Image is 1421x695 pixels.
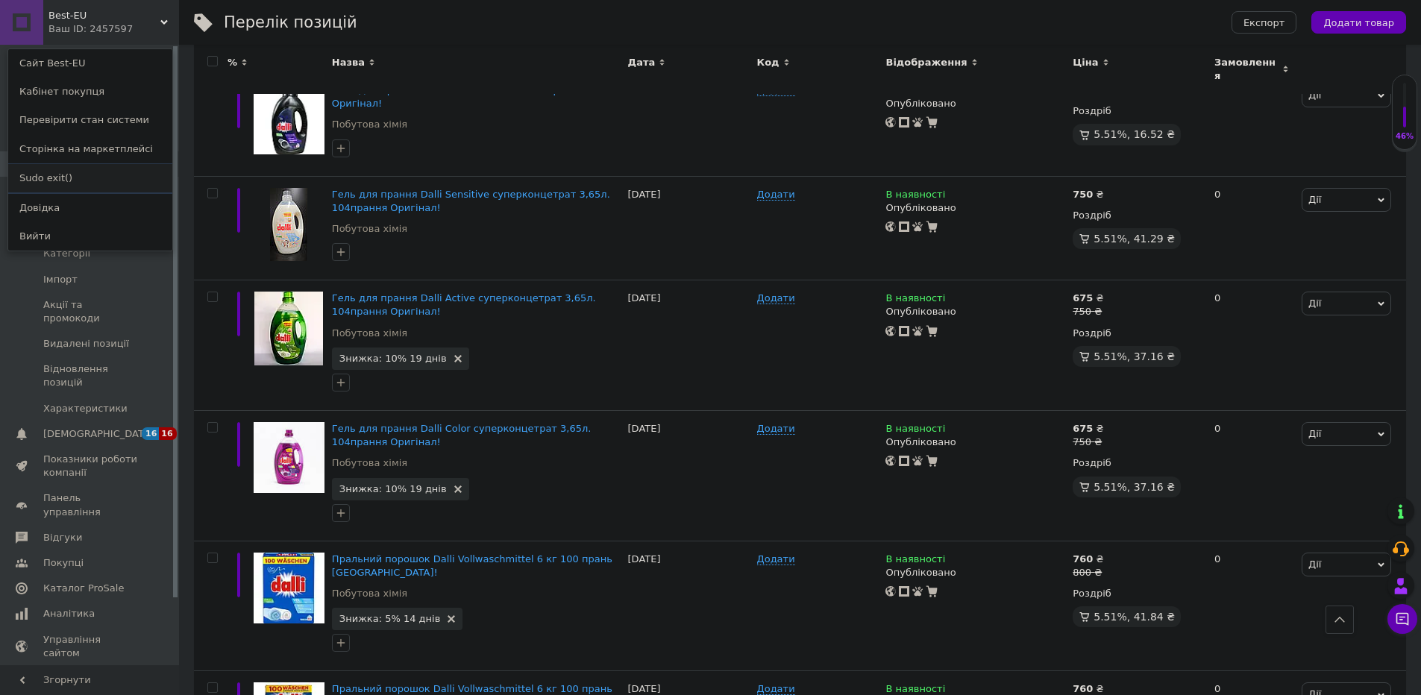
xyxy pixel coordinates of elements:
button: Додати товар [1311,11,1406,34]
span: % [228,56,237,69]
span: Дата [628,56,656,69]
span: Best-EU [48,9,160,22]
a: Перевірити стан системи [8,106,172,134]
span: 16 [159,427,176,440]
a: Побутова хімія [332,456,407,470]
button: Експорт [1232,11,1297,34]
b: 760 [1073,553,1093,565]
div: 0 [1205,541,1298,671]
span: Ціна [1073,56,1098,69]
span: Замовлення [1214,56,1279,83]
div: 800 ₴ [1073,566,1103,579]
img: Гель для прання Dalli Black Wash 1,1л. 20 прань Оригінал! [254,84,324,154]
div: ₴ [1073,292,1103,305]
span: 16 [142,427,159,440]
div: 750 ₴ [1073,305,1103,318]
div: Опубліковано [885,566,1065,579]
div: Роздріб [1073,104,1202,118]
div: Роздріб [1073,587,1202,600]
a: Вийти [8,222,172,251]
span: Код [757,56,779,69]
div: Роздріб [1073,456,1202,470]
span: Акції та промокоди [43,298,138,325]
div: [DATE] [624,410,753,541]
b: 675 [1073,423,1093,434]
div: Ваш ID: 2457597 [48,22,111,36]
span: Знижка: 10% 19 днів [339,484,447,494]
a: Гель для прання Dalli Sensitive суперконцетрат 3,65л. 104прання Оригінал! [332,189,610,213]
div: Роздріб [1073,327,1202,340]
span: [DEMOGRAPHIC_DATA] [43,427,154,441]
a: Sudo exit() [8,164,172,192]
div: Опубліковано [885,97,1065,110]
img: Гель для прання Dalli Color суперконцетрат 3,65л. 104прання Оригінал! [254,422,324,493]
span: Дії [1308,89,1321,101]
a: Побутова хімія [332,327,407,340]
span: Відгуки [43,531,82,544]
span: В наявності [885,423,945,438]
div: [DATE] [624,280,753,411]
span: Відновлення позицій [43,362,138,389]
div: 0 [1205,176,1298,280]
span: Додати [757,423,795,435]
div: [DATE] [624,176,753,280]
b: 760 [1073,683,1093,694]
img: Гель для прання Dalli Sensitive суперконцетрат 3,65л. 104прання Оригінал! [270,188,307,261]
a: Гель для прання Dalli Active суперконцетрат 3,65л. 104прання Оригінал! [332,292,596,317]
span: Додати товар [1323,17,1394,28]
span: 5.51%, 37.16 ₴ [1094,350,1175,362]
span: Характеристики [43,402,128,415]
span: Знижка: 5% 14 днів [339,614,441,623]
span: 5.51%, 41.84 ₴ [1094,611,1175,623]
span: В наявності [885,292,945,308]
div: 750 ₴ [1073,435,1103,449]
a: Побутова хімія [332,222,407,236]
span: Категорії [43,247,90,260]
span: Додати [757,683,795,695]
span: В наявності [885,553,945,569]
span: Аналітика [43,607,95,620]
span: 5.51%, 16.52 ₴ [1094,128,1175,140]
a: Кабінет покупця [8,78,172,106]
span: Дії [1308,194,1321,205]
div: 0 [1205,410,1298,541]
span: Додати [757,553,795,565]
span: Дії [1308,559,1321,570]
b: 675 [1073,292,1093,304]
div: [DATE] [624,541,753,671]
div: ₴ [1073,188,1103,201]
a: Пральний порошок Dalli Vollwaschmittel 6 кг 100 прань [GEOGRAPHIC_DATA]! [332,553,612,578]
span: Видалені позиції [43,337,129,350]
div: Перелік позицій [224,15,357,31]
div: Опубліковано [885,305,1065,318]
span: В наявності [885,189,945,204]
div: [DATE] [624,72,753,177]
span: Експорт [1243,17,1285,28]
img: Пральний порошок Dalli Vollwaschmittel 6 кг 100 прань Німеччина! [254,553,324,623]
a: Гель для прання Dalli Color суперконцетрат 3,65л. 104прання Оригінал! [332,423,592,447]
span: Відображення [885,56,967,69]
a: Побутова хімія [332,587,407,600]
span: Показники роботи компанії [43,453,138,479]
div: ₴ [1073,553,1103,566]
div: Опубліковано [885,435,1065,449]
span: Покупці [43,556,84,570]
img: Гель для прання Dalli Active суперконцетрат 3,65л. 104прання Оригінал! [254,292,323,365]
span: Каталог ProSale [43,582,124,595]
span: Назва [332,56,365,69]
div: 0 [1205,280,1298,411]
span: Імпорт [43,273,78,286]
div: Роздріб [1073,209,1202,222]
span: Додати [757,189,795,201]
span: Додати [757,292,795,304]
div: Опубліковано [885,201,1065,215]
div: 0 [1205,72,1298,177]
span: Панель управління [43,491,138,518]
span: Знижка: 10% 19 днів [339,353,447,363]
a: Сторінка на маркетплейсі [8,135,172,163]
a: Довідка [8,194,172,222]
button: Чат з покупцем [1387,604,1417,634]
span: Дії [1308,298,1321,309]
